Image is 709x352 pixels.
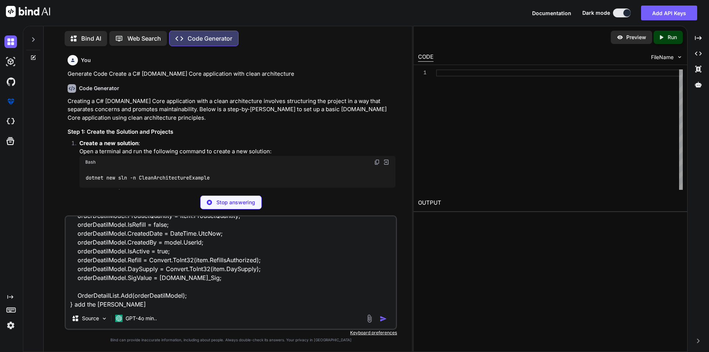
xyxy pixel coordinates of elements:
[651,54,674,61] span: FileName
[668,34,677,41] p: Run
[115,315,123,322] img: GPT-4o mini
[68,128,395,136] h3: Step 1: Create the Solution and Projects
[414,194,687,212] h2: OUTPUT
[4,319,17,332] img: settings
[418,69,427,76] div: 1
[82,315,99,322] p: Source
[380,315,387,322] img: icon
[532,10,571,16] span: Documentation
[65,330,397,336] p: Keyboard preferences
[85,159,96,165] span: Bash
[532,9,571,17] button: Documentation
[79,85,119,92] h6: Code Generator
[641,6,697,20] button: Add API Keys
[188,34,232,43] p: Code Generator
[6,6,50,17] img: Bind AI
[582,9,610,17] span: Dark mode
[81,57,91,64] h6: You
[79,188,132,195] strong: Create the projects
[677,54,683,60] img: chevron down
[365,314,374,323] img: attachment
[65,337,397,343] p: Bind can provide inaccurate information, including about people. Always double-check its answers....
[4,75,17,88] img: githubDark
[79,140,138,147] strong: Create a new solution
[79,139,395,156] p: : Open a terminal and run the following command to create a new solution:
[68,70,395,78] p: Generate Code Create a C# [DOMAIN_NAME] Core application with clean architecture
[81,34,101,43] p: Bind AI
[66,216,396,308] textarea: List<OrderDetail> OrderDetailList = new List<OrderDetail>(); foreach (var item in model.faxrefill...
[4,95,17,108] img: premium
[79,188,395,204] p: : Create the following projects within the solution:
[4,115,17,128] img: cloudideIcon
[383,159,390,165] img: Open in Browser
[374,159,380,165] img: copy
[418,53,434,62] div: CODE
[617,34,623,41] img: preview
[626,34,646,41] p: Preview
[127,34,161,43] p: Web Search
[85,174,210,182] code: dotnet new sln -n CleanArchitectureExample
[4,35,17,48] img: darkChat
[126,315,157,322] p: GPT-4o min..
[216,199,255,206] p: Stop answering
[4,55,17,68] img: darkAi-studio
[101,315,107,322] img: Pick Models
[68,97,395,122] p: Creating a C# [DOMAIN_NAME] Core application with a clean architecture involves structuring the p...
